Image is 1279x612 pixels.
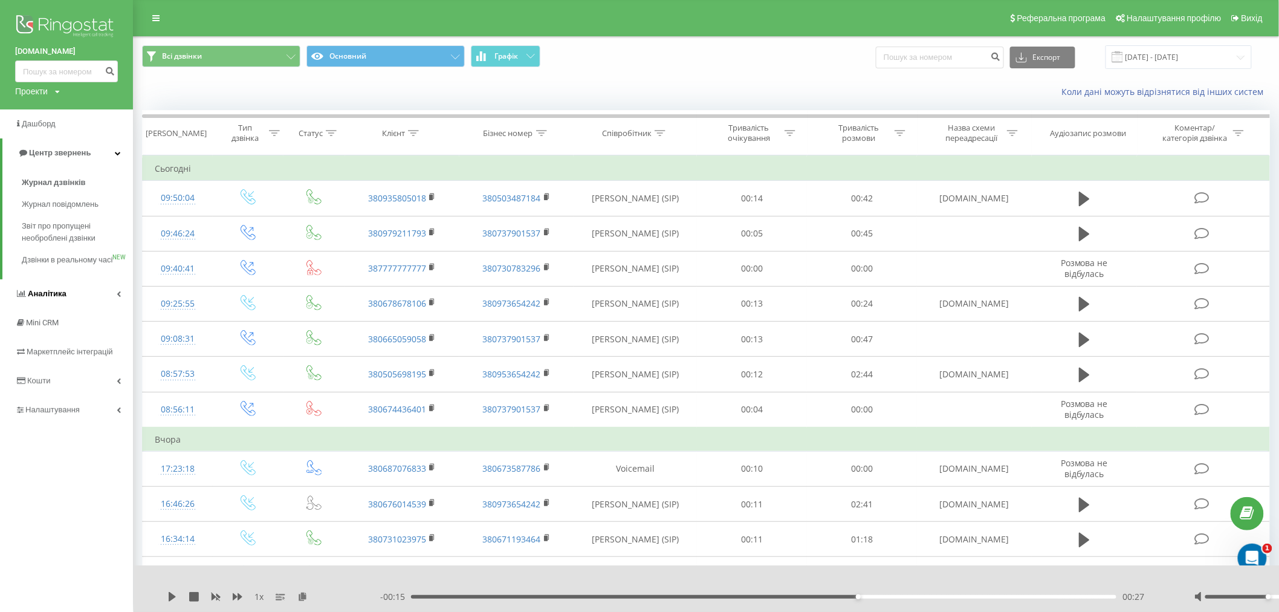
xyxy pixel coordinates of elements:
[917,522,1031,557] td: [DOMAIN_NAME]
[22,194,133,215] a: Журнал повідомлень
[574,557,697,592] td: [PERSON_NAME] (SIP)
[483,333,541,345] a: 380737901537
[807,357,917,392] td: 02:44
[368,403,426,415] a: 380674436401
[807,322,917,357] td: 00:47
[483,227,541,239] a: 380737901537
[483,298,541,309] a: 380973654242
[697,322,807,357] td: 00:13
[494,52,518,60] span: Графік
[483,403,541,415] a: 380737901537
[368,192,426,204] a: 380935805018
[574,357,697,392] td: [PERSON_NAME] (SIP)
[697,487,807,522] td: 00:11
[1061,398,1108,420] span: Розмова не відбулась
[574,392,697,428] td: [PERSON_NAME] (SIP)
[1263,544,1272,553] span: 1
[697,181,807,216] td: 00:14
[22,220,127,244] span: Звіт про пропущені необроблені дзвінки
[22,119,56,128] span: Дашборд
[28,289,66,298] span: Аналiтика
[807,487,917,522] td: 02:41
[1266,594,1271,599] div: Accessibility label
[1242,13,1263,23] span: Вихід
[22,249,133,271] a: Дзвінки в реальному часіNEW
[1017,13,1106,23] span: Реферальна програма
[917,286,1031,321] td: [DOMAIN_NAME]
[368,533,426,545] a: 380731023975
[27,376,50,385] span: Кошти
[484,128,533,138] div: Бізнес номер
[807,251,917,286] td: 00:00
[15,12,118,42] img: Ringostat logo
[155,562,201,586] div: 16:25:52
[22,215,133,249] a: Звіт про пропущені необроблені дзвінки
[876,47,1004,68] input: Пошук за номером
[917,487,1031,522] td: [DOMAIN_NAME]
[368,498,426,510] a: 380676014539
[717,123,782,143] div: Тривалість очікування
[306,45,465,67] button: Основний
[22,172,133,194] a: Журнал дзвінків
[807,181,917,216] td: 00:42
[368,463,426,474] a: 380687076833
[155,527,201,551] div: 16:34:14
[917,451,1031,486] td: [DOMAIN_NAME]
[483,533,541,545] a: 380671193464
[574,286,697,321] td: [PERSON_NAME] (SIP)
[143,157,1270,181] td: Сьогодні
[22,254,112,266] span: Дзвінки в реальному часі
[483,368,541,380] a: 380953654242
[602,128,652,138] div: Співробітник
[1010,47,1075,68] button: Експорт
[155,292,201,316] div: 09:25:55
[15,85,48,97] div: Проекти
[22,177,86,189] span: Журнал дзвінків
[697,557,807,592] td: 00:11
[25,405,80,414] span: Налаштування
[26,318,59,327] span: Mini CRM
[697,286,807,321] td: 00:13
[155,222,201,246] div: 09:46:24
[807,216,917,251] td: 00:45
[155,398,201,422] div: 08:56:11
[162,51,202,61] span: Всі дзвінки
[697,251,807,286] td: 00:00
[29,148,91,157] span: Центр звернень
[807,392,917,428] td: 00:00
[27,347,113,356] span: Маркетплейс інтеграцій
[143,428,1270,452] td: Вчора
[483,463,541,474] a: 380673587786
[368,333,426,345] a: 380665059058
[827,123,892,143] div: Тривалість розмови
[155,327,201,351] div: 09:08:31
[1061,457,1108,480] span: Розмова не відбулась
[22,198,99,210] span: Журнал повідомлень
[917,357,1031,392] td: [DOMAIN_NAME]
[574,251,697,286] td: [PERSON_NAME] (SIP)
[155,492,201,516] div: 16:46:26
[146,128,207,138] div: [PERSON_NAME]
[483,262,541,274] a: 380730783296
[483,192,541,204] a: 380503487184
[1061,257,1108,279] span: Розмова не відбулась
[155,362,201,386] div: 08:57:53
[155,457,201,481] div: 17:23:18
[697,522,807,557] td: 00:11
[807,557,917,592] td: 03:03
[1238,544,1267,573] iframe: Intercom live chat
[1051,128,1127,138] div: Аудіозапис розмови
[807,451,917,486] td: 00:00
[483,498,541,510] a: 380973654242
[574,216,697,251] td: [PERSON_NAME] (SIP)
[254,591,264,603] span: 1 x
[1127,13,1221,23] span: Налаштування профілю
[917,557,1031,592] td: [DOMAIN_NAME]
[697,451,807,486] td: 00:10
[1159,123,1230,143] div: Коментар/категорія дзвінка
[382,128,405,138] div: Клієнт
[697,392,807,428] td: 00:04
[368,368,426,380] a: 380505698195
[574,181,697,216] td: [PERSON_NAME] (SIP)
[1062,86,1270,97] a: Коли дані можуть відрізнятися вiд інших систем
